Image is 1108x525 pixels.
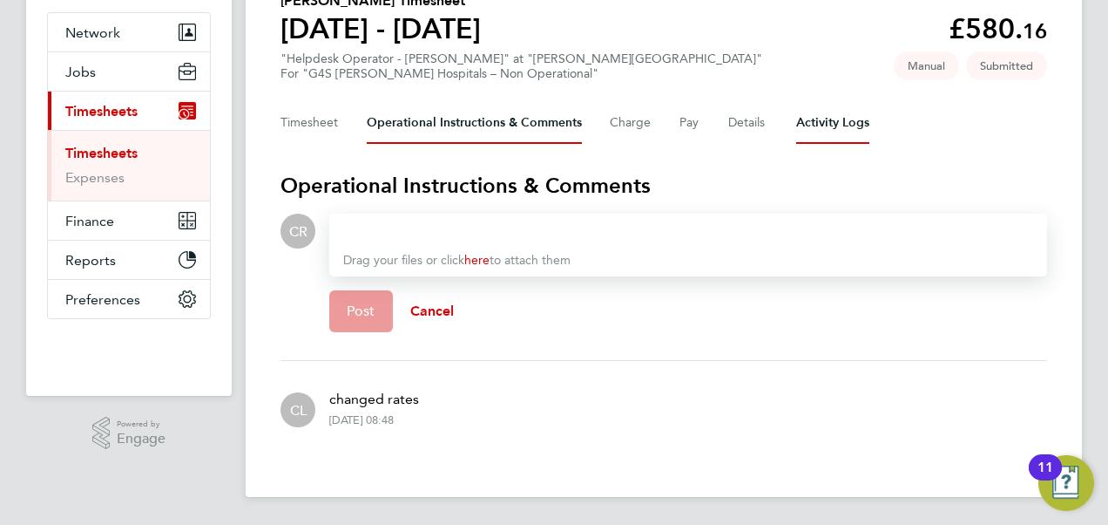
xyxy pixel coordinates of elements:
span: Network [65,24,120,41]
button: Timesheet [280,102,339,144]
button: Timesheets [48,92,210,130]
div: 11 [1037,467,1053,490]
span: This timesheet is Submitted. [966,51,1047,80]
a: Go to home page [47,337,211,365]
span: Reports [65,252,116,269]
span: CR [289,222,307,241]
span: CL [290,400,307,419]
span: Finance [65,213,114,229]
button: Activity Logs [796,102,869,144]
button: Pay [679,102,700,144]
span: 16 [1023,18,1047,44]
div: For "G4S [PERSON_NAME] Hospitals – Non Operational" [280,66,762,81]
button: Preferences [48,280,210,318]
a: here [464,253,490,268]
button: Reports [48,241,210,279]
div: Catherine Rowland [280,214,315,249]
span: Drag your files or click to attach them [343,253,571,268]
app-decimal: £580. [949,12,1047,45]
button: Jobs [48,52,210,91]
button: Finance [48,201,210,240]
button: Network [48,13,210,51]
div: Timesheets [48,130,210,201]
a: Powered byEngage [92,417,166,450]
span: Powered by [117,417,166,432]
span: This timesheet was manually created. [894,51,959,80]
button: Open Resource Center, 11 new notifications [1038,455,1094,511]
button: Charge [610,102,652,144]
a: Timesheets [65,145,138,161]
h3: Operational Instructions & Comments [280,172,1047,200]
div: "Helpdesk Operator - [PERSON_NAME]" at "[PERSON_NAME][GEOGRAPHIC_DATA]" [280,51,762,81]
a: Expenses [65,169,125,186]
button: Operational Instructions & Comments [367,102,582,144]
button: Details [728,102,768,144]
span: Engage [117,432,166,447]
h1: [DATE] - [DATE] [280,11,481,46]
div: CJS Temp Labour [280,392,315,427]
span: Timesheets [65,103,138,119]
span: Jobs [65,64,96,80]
img: fastbook-logo-retina.png [48,337,211,365]
button: Cancel [393,290,472,332]
div: [DATE] 08:48 [329,413,394,427]
p: changed rates [329,389,419,410]
span: Cancel [410,303,455,319]
span: Preferences [65,291,140,308]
